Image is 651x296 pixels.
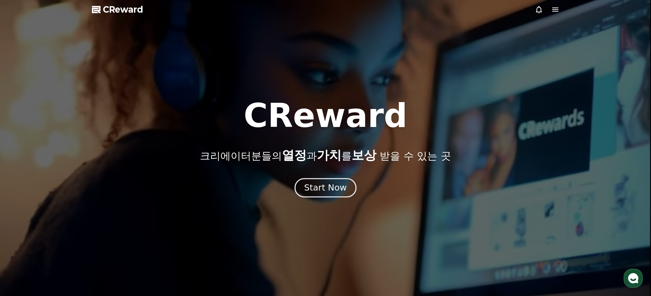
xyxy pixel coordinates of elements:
a: 설정 [88,216,131,234]
span: CReward [103,4,143,15]
span: 보상 [352,148,376,162]
span: 가치 [317,148,341,162]
h1: CReward [244,99,407,132]
div: Start Now [304,182,347,194]
span: 홈 [22,227,26,232]
button: Start Now [295,178,356,197]
p: 크리에이터분들의 과 를 받을 수 있는 곳 [200,149,451,162]
a: CReward [92,4,143,15]
a: 대화 [45,216,88,234]
span: 설정 [106,227,114,232]
a: 홈 [2,216,45,234]
span: 대화 [63,227,71,232]
a: Start Now [296,185,355,192]
span: 열정 [282,148,307,162]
